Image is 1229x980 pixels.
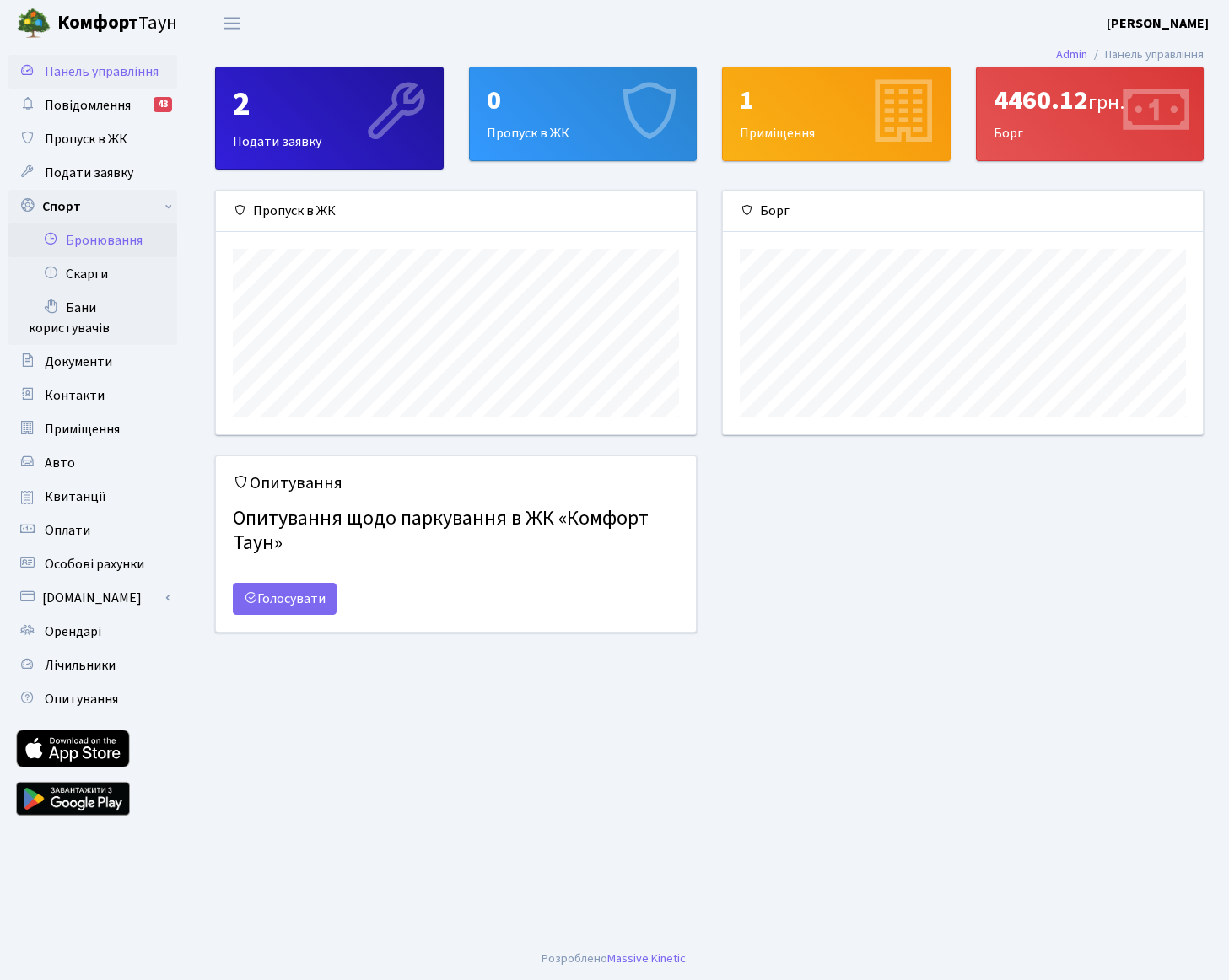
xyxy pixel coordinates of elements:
[1056,46,1087,63] a: Admin
[233,583,337,615] a: Голосувати
[1088,88,1124,117] span: грн.
[45,353,112,371] span: Документи
[45,96,131,115] span: Повідомлення
[542,950,607,967] a: Розроблено
[154,97,172,112] div: 43
[8,156,177,190] a: Подати заявку
[211,9,253,37] button: Переключити навігацію
[723,191,1203,232] div: Борг
[45,454,75,472] span: Авто
[45,555,144,573] span: Особові рахунки
[215,67,444,170] a: 2Подати заявку
[45,62,159,81] span: Панель управління
[487,84,680,116] div: 0
[45,386,105,405] span: Контакти
[977,67,1204,160] div: Борг
[8,615,177,649] a: Орендарі
[1107,14,1209,33] b: [PERSON_NAME]
[8,223,177,257] a: Бронювання
[8,682,177,716] a: Опитування
[8,55,177,89] a: Панель управління
[45,521,90,540] span: Оплати
[469,67,698,161] a: 0Пропуск в ЖК
[57,9,177,38] span: Таун
[722,67,951,161] a: 1Приміщення
[542,950,688,968] div: .
[8,89,177,122] a: Повідомлення43
[470,67,697,160] div: Пропуск в ЖК
[8,345,177,379] a: Документи
[45,164,133,182] span: Подати заявку
[8,514,177,547] a: Оплати
[8,257,177,291] a: Скарги
[45,656,116,675] span: Лічильники
[8,446,177,480] a: Авто
[607,950,686,967] a: Massive Kinetic
[233,500,679,563] h4: Опитування щодо паркування в ЖК «Комфорт Таун»
[1107,13,1209,34] a: [PERSON_NAME]
[8,122,177,156] a: Пропуск в ЖК
[8,379,177,412] a: Контакти
[216,191,696,232] div: Пропуск в ЖК
[1087,46,1204,64] li: Панель управління
[45,420,120,439] span: Приміщення
[45,690,118,708] span: Опитування
[723,67,950,160] div: Приміщення
[994,84,1187,116] div: 4460.12
[1031,37,1229,73] nav: breadcrumb
[233,84,426,125] div: 2
[740,84,933,116] div: 1
[8,649,177,682] a: Лічильники
[8,581,177,615] a: [DOMAIN_NAME]
[8,547,177,581] a: Особові рахунки
[45,622,101,641] span: Орендарі
[57,9,138,36] b: Комфорт
[8,190,177,223] a: Спорт
[8,291,177,345] a: Бани користувачів
[233,473,679,493] h5: Опитування
[45,130,127,148] span: Пропуск в ЖК
[8,412,177,446] a: Приміщення
[17,7,51,40] img: logo.png
[45,487,106,506] span: Квитанції
[216,67,443,169] div: Подати заявку
[8,480,177,514] a: Квитанції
